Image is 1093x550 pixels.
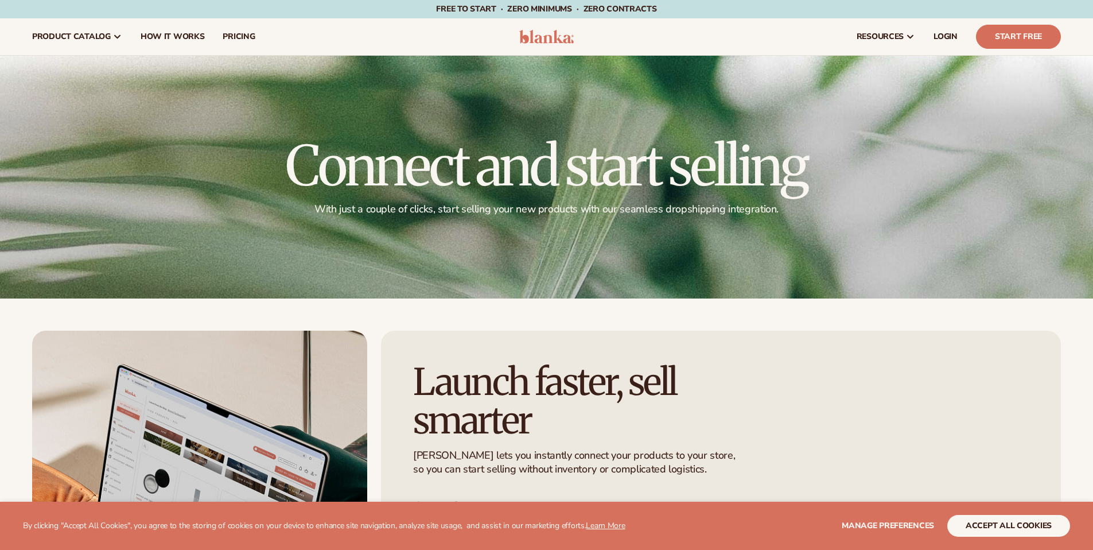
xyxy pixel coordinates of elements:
p: By clicking "Accept All Cookies", you agree to the storing of cookies on your device to enhance s... [23,521,625,531]
p: [PERSON_NAME] lets you instantly connect your products to your store, so you can start selling wi... [413,449,737,476]
span: Free to start · ZERO minimums · ZERO contracts [436,3,656,14]
span: resources [857,32,904,41]
h3: One-click setup [413,499,1029,516]
a: Start Free [976,25,1061,49]
a: Learn More [586,520,625,531]
button: Manage preferences [842,515,934,537]
span: LOGIN [933,32,958,41]
span: product catalog [32,32,111,41]
p: With just a couple of clicks, start selling your new products with our seamless dropshipping inte... [286,203,807,216]
a: product catalog [23,18,131,55]
span: How It Works [141,32,205,41]
img: logo [519,30,574,44]
span: Manage preferences [842,520,934,531]
button: accept all cookies [947,515,1070,537]
a: pricing [213,18,264,55]
a: resources [847,18,924,55]
h2: Launch faster, sell smarter [413,363,762,440]
a: LOGIN [924,18,967,55]
a: How It Works [131,18,214,55]
span: pricing [223,32,255,41]
h1: Connect and start selling [286,138,807,193]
